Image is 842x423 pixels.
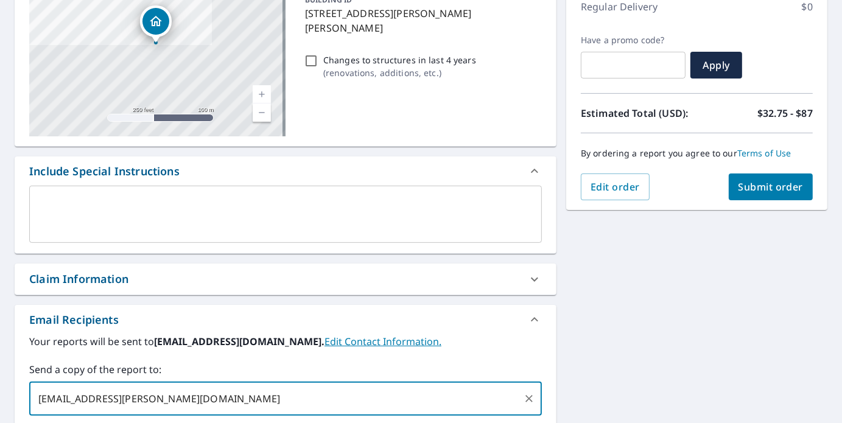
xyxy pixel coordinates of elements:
[15,156,556,186] div: Include Special Instructions
[757,106,813,121] p: $32.75 - $87
[581,35,686,46] label: Have a promo code?
[323,54,476,66] p: Changes to structures in last 4 years
[15,305,556,334] div: Email Recipients
[739,180,804,194] span: Submit order
[29,271,128,287] div: Claim Information
[323,66,476,79] p: ( renovations, additions, etc. )
[690,52,742,79] button: Apply
[29,362,542,377] label: Send a copy of the report to:
[29,334,542,349] label: Your reports will be sent to
[581,173,650,200] button: Edit order
[253,85,271,103] a: Current Level 17, Zoom In
[15,264,556,295] div: Claim Information
[729,173,813,200] button: Submit order
[305,6,537,35] p: [STREET_ADDRESS][PERSON_NAME][PERSON_NAME]
[29,163,180,180] div: Include Special Instructions
[737,147,791,159] a: Terms of Use
[154,335,325,348] b: [EMAIL_ADDRESS][DOMAIN_NAME].
[29,312,119,328] div: Email Recipients
[581,148,813,159] p: By ordering a report you agree to our
[581,106,697,121] p: Estimated Total (USD):
[591,180,640,194] span: Edit order
[700,58,732,72] span: Apply
[325,335,441,348] a: EditContactInfo
[521,390,538,407] button: Clear
[140,5,172,43] div: Dropped pin, building 1, Residential property, 2110 Pena Blanca Dr Cedar Park, TX 78613
[253,103,271,122] a: Current Level 17, Zoom Out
